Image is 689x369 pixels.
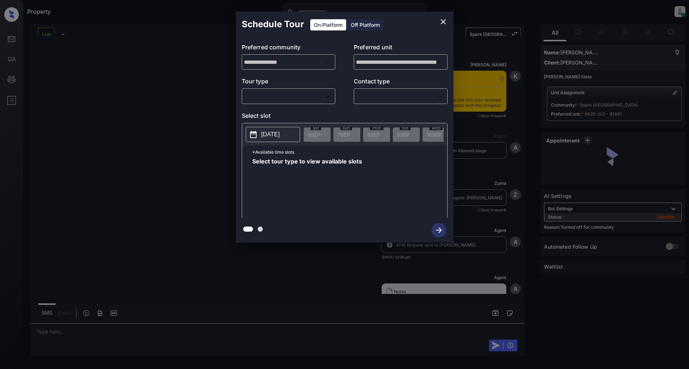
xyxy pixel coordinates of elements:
[354,43,448,54] p: Preferred unit
[236,12,310,37] h2: Schedule Tour
[347,19,383,30] div: Off Platform
[252,146,447,158] p: *Available time slots
[354,77,448,88] p: Contact type
[252,158,362,216] span: Select tour type to view available slots
[436,14,451,29] button: close
[261,130,280,139] p: [DATE]
[242,111,448,123] p: Select slot
[246,127,300,142] button: [DATE]
[242,43,336,54] p: Preferred community
[242,77,336,88] p: Tour type
[310,19,346,30] div: On Platform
